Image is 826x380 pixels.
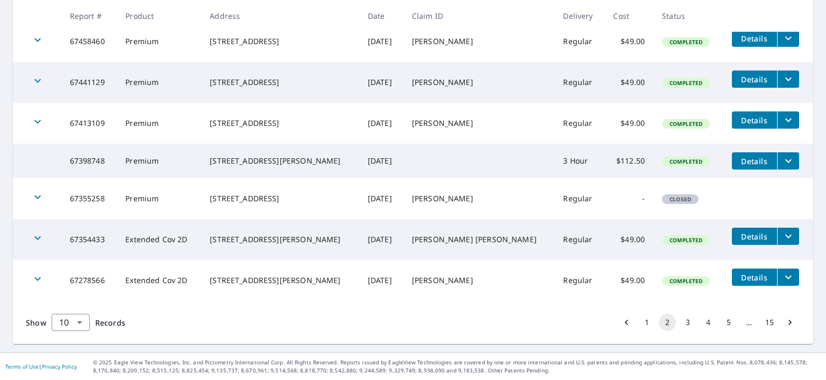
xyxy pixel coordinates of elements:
[663,277,709,285] span: Completed
[663,120,709,128] span: Completed
[210,156,351,166] div: [STREET_ADDRESS][PERSON_NAME]
[61,21,117,62] td: 67458460
[616,314,800,331] nav: pagination navigation
[93,358,821,375] p: © 2025 Eagle View Technologies, Inc. and Pictometry International Corp. All Rights Reserved. Repo...
[738,74,771,85] span: Details
[210,193,351,204] div: [STREET_ADDRESS]
[403,178,555,219] td: [PERSON_NAME]
[720,314,737,331] button: Go to page 5
[117,62,201,103] td: Premium
[732,228,777,245] button: detailsBtn-67354433
[604,62,653,103] td: $49.00
[700,314,717,331] button: Go to page 4
[359,62,403,103] td: [DATE]
[117,219,201,260] td: Extended Cov 2D
[403,21,555,62] td: [PERSON_NAME]
[732,30,777,47] button: detailsBtn-67458460
[359,178,403,219] td: [DATE]
[777,152,799,170] button: filesDropdownBtn-67398748
[732,71,777,88] button: detailsBtn-67441129
[738,115,771,125] span: Details
[618,314,635,331] button: Go to previous page
[738,156,771,166] span: Details
[359,103,403,144] td: [DATE]
[554,219,604,260] td: Regular
[359,21,403,62] td: [DATE]
[732,111,777,129] button: detailsBtn-67413109
[554,144,604,178] td: 3 Hour
[117,178,201,219] td: Premium
[663,195,697,203] span: Closed
[210,77,351,88] div: [STREET_ADDRESS]
[663,236,709,244] span: Completed
[604,219,653,260] td: $49.00
[52,314,90,331] div: Show 10 records
[403,260,555,301] td: [PERSON_NAME]
[5,363,39,370] a: Terms of Use
[403,103,555,144] td: [PERSON_NAME]
[117,103,201,144] td: Premium
[777,111,799,129] button: filesDropdownBtn-67413109
[117,21,201,62] td: Premium
[659,314,676,331] button: page 2
[117,144,201,178] td: Premium
[777,71,799,88] button: filesDropdownBtn-67441129
[604,144,653,178] td: $112.50
[210,234,351,245] div: [STREET_ADDRESS][PERSON_NAME]
[732,269,777,286] button: detailsBtn-67278566
[738,272,771,283] span: Details
[554,103,604,144] td: Regular
[42,363,77,370] a: Privacy Policy
[5,363,77,370] p: |
[604,103,653,144] td: $49.00
[781,314,799,331] button: Go to next page
[554,62,604,103] td: Regular
[26,318,46,328] span: Show
[554,178,604,219] td: Regular
[663,38,709,46] span: Completed
[210,275,351,286] div: [STREET_ADDRESS][PERSON_NAME]
[61,62,117,103] td: 67441129
[738,231,771,242] span: Details
[403,62,555,103] td: [PERSON_NAME]
[52,307,90,337] div: 10
[777,228,799,245] button: filesDropdownBtn-67354433
[738,33,771,44] span: Details
[604,21,653,62] td: $49.00
[638,314,656,331] button: Go to page 1
[777,30,799,47] button: filesDropdownBtn-67458460
[61,178,117,219] td: 67355258
[95,318,125,328] span: Records
[61,260,117,301] td: 67278566
[777,269,799,286] button: filesDropdownBtn-67278566
[554,21,604,62] td: Regular
[663,158,709,165] span: Completed
[117,260,201,301] td: Extended Cov 2D
[663,79,709,87] span: Completed
[61,144,117,178] td: 67398748
[359,260,403,301] td: [DATE]
[679,314,696,331] button: Go to page 3
[359,219,403,260] td: [DATE]
[359,144,403,178] td: [DATE]
[732,152,777,170] button: detailsBtn-67398748
[554,260,604,301] td: Regular
[403,219,555,260] td: [PERSON_NAME] [PERSON_NAME]
[61,103,117,144] td: 67413109
[740,317,758,328] div: …
[61,219,117,260] td: 67354433
[604,178,653,219] td: -
[210,118,351,129] div: [STREET_ADDRESS]
[210,36,351,47] div: [STREET_ADDRESS]
[604,260,653,301] td: $49.00
[761,314,778,331] button: Go to page 15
